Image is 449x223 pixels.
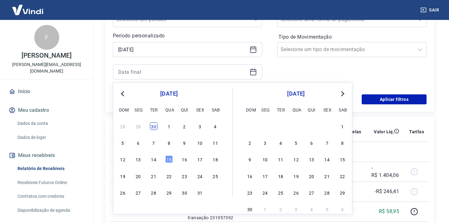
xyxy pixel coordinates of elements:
[246,155,253,163] div: Choose domingo, 9 de novembro de 2025
[196,106,204,113] div: sex
[323,106,331,113] div: sex
[409,129,424,135] p: Tarifas
[15,204,86,217] a: Disponibilização de agenda
[7,103,86,117] button: Meu cadastro
[7,0,48,19] img: Vindi
[323,139,331,146] div: Choose sexta-feira, 7 de novembro de 2025
[374,129,394,135] p: Valor Líq.
[339,205,346,213] div: Choose sábado, 6 de dezembro de 2025
[323,205,331,213] div: Choose sexta-feira, 5 de dezembro de 2025
[245,121,347,214] div: month 2025-11
[150,172,157,180] div: Choose terça-feira, 21 de outubro de 2025
[196,172,204,180] div: Choose sexta-feira, 24 de outubro de 2025
[292,139,300,146] div: Choose quarta-feira, 5 de novembro de 2025
[261,139,269,146] div: Choose segunda-feira, 3 de novembro de 2025
[22,52,71,59] p: [PERSON_NAME]
[292,155,300,163] div: Choose quarta-feira, 12 de novembro de 2025
[181,139,188,146] div: Choose quinta-feira, 9 de outubro de 2025
[119,172,127,180] div: Choose domingo, 19 de outubro de 2025
[165,189,173,196] div: Choose quarta-feira, 29 de outubro de 2025
[5,61,88,74] p: [PERSON_NAME][EMAIL_ADDRESS][DOMAIN_NAME]
[277,106,284,113] div: ter
[308,122,315,130] div: Choose quinta-feira, 30 de outubro de 2025
[119,139,127,146] div: Choose domingo, 5 de outubro de 2025
[339,155,346,163] div: Choose sábado, 15 de novembro de 2025
[7,85,86,98] a: Início
[308,106,315,113] div: qui
[150,189,157,196] div: Choose terça-feira, 28 de outubro de 2025
[119,122,127,130] div: Choose domingo, 28 de setembro de 2025
[246,205,253,213] div: Choose domingo, 30 de novembro de 2025
[118,90,220,97] div: [DATE]
[181,172,188,180] div: Choose quinta-feira, 23 de outubro de 2025
[261,172,269,180] div: Choose segunda-feira, 17 de novembro de 2025
[181,122,188,130] div: Choose quinta-feira, 2 de outubro de 2025
[323,189,331,196] div: Choose sexta-feira, 28 de novembro de 2025
[323,172,331,180] div: Choose sexta-feira, 21 de novembro de 2025
[134,122,142,130] div: Choose segunda-feira, 29 de setembro de 2025
[292,122,300,130] div: Choose quarta-feira, 29 de outubro de 2025
[362,94,427,104] button: Aplicar filtros
[150,139,157,146] div: Choose terça-feira, 7 de outubro de 2025
[245,90,347,97] div: [DATE]
[261,189,269,196] div: Choose segunda-feira, 24 de novembro de 2025
[196,155,204,163] div: Choose sexta-feira, 17 de outubro de 2025
[308,172,315,180] div: Choose quinta-feira, 20 de novembro de 2025
[7,149,86,162] button: Meus recebíveis
[119,106,127,113] div: dom
[308,155,315,163] div: Choose quinta-feira, 13 de novembro de 2025
[277,122,284,130] div: Choose terça-feira, 28 de outubro de 2025
[165,172,173,180] div: Choose quarta-feira, 22 de outubro de 2025
[134,172,142,180] div: Choose segunda-feira, 20 de outubro de 2025
[339,90,346,97] button: Next Month
[119,155,127,163] div: Choose domingo, 12 de outubro de 2025
[292,189,300,196] div: Choose quarta-feira, 26 de novembro de 2025
[118,121,220,197] div: month 2025-10
[308,189,315,196] div: Choose quinta-feira, 27 de novembro de 2025
[150,155,157,163] div: Choose terça-feira, 14 de outubro de 2025
[339,139,346,146] div: Choose sábado, 8 de novembro de 2025
[15,190,86,203] a: Contratos com credores
[308,139,315,146] div: Choose quinta-feira, 6 de novembro de 2025
[374,188,399,195] p: -R$ 246,41
[261,106,269,113] div: seg
[419,4,442,16] button: Sair
[277,172,284,180] div: Choose terça-feira, 18 de novembro de 2025
[212,189,219,196] div: Choose sábado, 1 de novembro de 2025
[278,33,425,41] label: Tipo de Movimentação
[134,189,142,196] div: Choose segunda-feira, 27 de outubro de 2025
[212,139,219,146] div: Choose sábado, 11 de outubro de 2025
[308,205,315,213] div: Choose quinta-feira, 4 de dezembro de 2025
[34,25,59,50] div: F
[261,155,269,163] div: Choose segunda-feira, 10 de novembro de 2025
[165,139,173,146] div: Choose quarta-feira, 8 de outubro de 2025
[118,45,247,54] input: Data inicial
[292,172,300,180] div: Choose quarta-feira, 19 de novembro de 2025
[196,139,204,146] div: Choose sexta-feira, 10 de outubro de 2025
[212,155,219,163] div: Choose sábado, 18 de outubro de 2025
[246,106,253,113] div: dom
[150,106,157,113] div: ter
[181,189,188,196] div: Choose quinta-feira, 30 de outubro de 2025
[261,122,269,130] div: Choose segunda-feira, 27 de outubro de 2025
[339,189,346,196] div: Choose sábado, 29 de novembro de 2025
[181,155,188,163] div: Choose quinta-feira, 16 de outubro de 2025
[119,90,126,97] button: Previous Month
[119,189,127,196] div: Choose domingo, 26 de outubro de 2025
[196,122,204,130] div: Choose sexta-feira, 3 de outubro de 2025
[277,155,284,163] div: Choose terça-feira, 11 de novembro de 2025
[323,155,331,163] div: Choose sexta-feira, 14 de novembro de 2025
[277,139,284,146] div: Choose terça-feira, 4 de novembro de 2025
[339,172,346,180] div: Choose sábado, 22 de novembro de 2025
[339,122,346,130] div: Choose sábado, 1 de novembro de 2025
[246,122,253,130] div: Choose domingo, 26 de outubro de 2025
[113,32,262,40] p: Período personalizado
[165,106,173,113] div: qua
[212,122,219,130] div: Choose sábado, 4 de outubro de 2025
[261,205,269,213] div: Choose segunda-feira, 1 de dezembro de 2025
[292,205,300,213] div: Choose quarta-feira, 3 de dezembro de 2025
[118,67,247,77] input: Data final
[150,122,157,130] div: Choose terça-feira, 30 de setembro de 2025
[371,164,399,179] p: -R$ 1.404,06
[212,172,219,180] div: Choose sábado, 25 de outubro de 2025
